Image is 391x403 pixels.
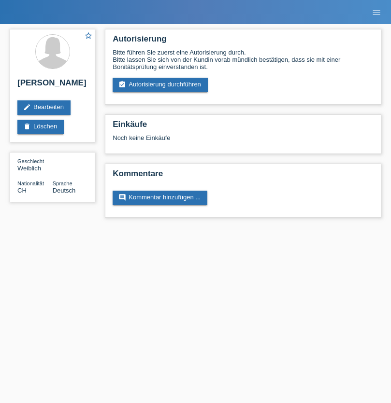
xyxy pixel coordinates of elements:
[372,8,381,17] i: menu
[17,120,64,134] a: deleteLöschen
[113,120,374,134] h2: Einkäufe
[113,134,374,149] div: Noch keine Einkäufe
[17,100,71,115] a: editBearbeiten
[53,181,72,186] span: Sprache
[17,158,44,164] span: Geschlecht
[17,187,27,194] span: Schweiz
[113,49,374,70] div: Bitte führen Sie zuerst eine Autorisierung durch. Bitte lassen Sie sich von der Kundin vorab münd...
[367,9,386,15] a: menu
[17,78,87,93] h2: [PERSON_NAME]
[84,31,93,40] i: star_border
[113,34,374,49] h2: Autorisierung
[118,81,126,88] i: assignment_turned_in
[113,191,207,205] a: commentKommentar hinzufügen ...
[17,157,53,172] div: Weiblich
[23,103,31,111] i: edit
[17,181,44,186] span: Nationalität
[113,169,374,183] h2: Kommentare
[23,123,31,130] i: delete
[53,187,76,194] span: Deutsch
[113,78,208,92] a: assignment_turned_inAutorisierung durchführen
[118,194,126,201] i: comment
[84,31,93,42] a: star_border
